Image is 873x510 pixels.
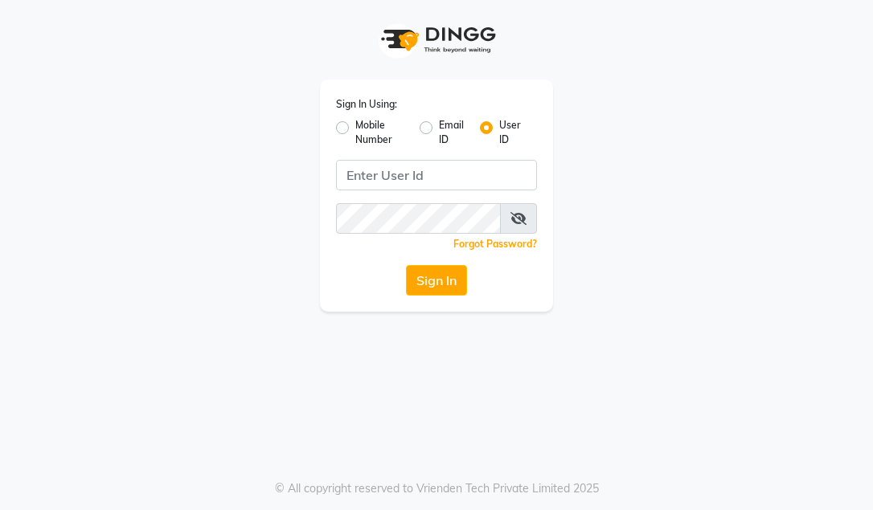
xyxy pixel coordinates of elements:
[336,97,397,112] label: Sign In Using:
[336,203,501,234] input: Username
[439,118,466,147] label: Email ID
[355,118,407,147] label: Mobile Number
[372,16,501,63] img: logo1.svg
[499,118,524,147] label: User ID
[453,238,537,250] a: Forgot Password?
[406,265,467,296] button: Sign In
[336,160,537,190] input: Username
